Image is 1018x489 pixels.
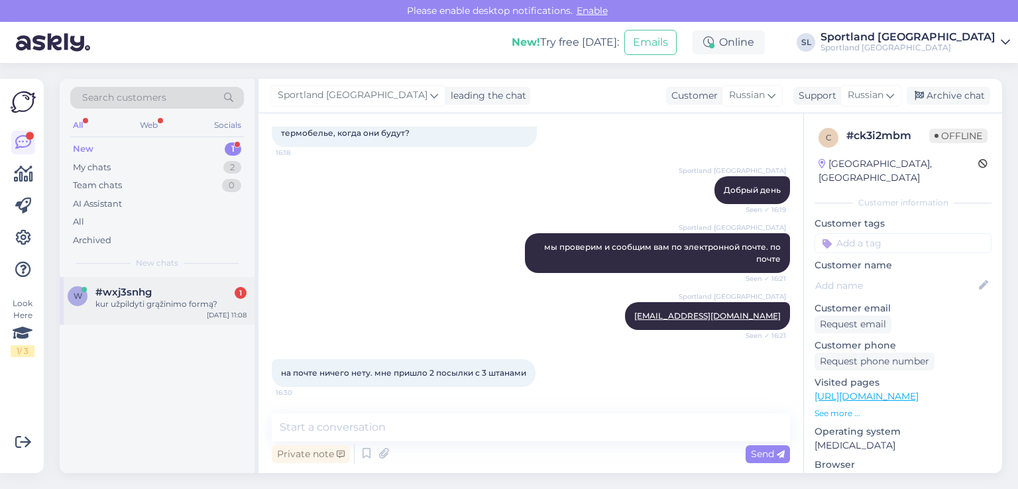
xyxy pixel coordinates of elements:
div: All [73,215,84,229]
span: Добрый день [724,185,781,195]
div: My chats [73,161,111,174]
div: Web [137,117,160,134]
span: 16:18 [276,148,325,158]
div: 1 [235,287,247,299]
span: Seen ✓ 16:21 [736,331,786,341]
div: Look Here [11,298,34,357]
span: на почте ничего нету. мне пришло 2 посылки с 3 штанами [281,368,526,378]
div: kur užpildyti grąžinimo formą? [95,298,247,310]
div: Request phone number [815,353,934,370]
div: Request email [815,315,891,333]
p: Chrome [TECHNICAL_ID] [815,472,991,486]
div: New [73,142,93,156]
a: [EMAIL_ADDRESS][DOMAIN_NAME] [634,311,781,321]
div: 0 [222,179,241,192]
div: Team chats [73,179,122,192]
p: Visited pages [815,376,991,390]
div: Private note [272,445,350,463]
input: Add name [815,278,976,293]
div: 2 [223,161,241,174]
p: Customer email [815,301,991,315]
div: leading the chat [445,89,526,103]
span: Russian [729,88,765,103]
p: [MEDICAL_DATA] [815,439,991,453]
img: Askly Logo [11,89,36,115]
span: Enable [573,5,612,17]
div: Customer information [815,197,991,209]
span: w [74,291,82,301]
p: Customer phone [815,339,991,353]
span: Send [751,448,785,460]
p: Browser [815,458,991,472]
div: Sportland [GEOGRAPHIC_DATA] [820,42,995,53]
span: c [826,133,832,142]
span: Seen ✓ 16:19 [736,205,786,215]
div: Customer [666,89,718,103]
div: SL [797,33,815,52]
span: мы проверим и сообщим вам по электронной почте. по почте [544,242,783,264]
span: Search customers [82,91,166,105]
div: [DATE] 11:08 [207,310,247,320]
p: Customer name [815,258,991,272]
span: Offline [929,129,988,143]
span: Russian [848,88,883,103]
div: Socials [211,117,244,134]
div: AI Assistant [73,197,122,211]
a: Sportland [GEOGRAPHIC_DATA]Sportland [GEOGRAPHIC_DATA] [820,32,1010,53]
span: Sportland [GEOGRAPHIC_DATA] [679,223,786,233]
span: 16:30 [276,388,325,398]
div: Support [793,89,836,103]
span: #wxj3snhg [95,286,152,298]
button: Emails [624,30,677,55]
div: 1 / 3 [11,345,34,357]
span: New chats [136,257,178,269]
input: Add a tag [815,233,991,253]
div: All [70,117,85,134]
div: Try free [DATE]: [512,34,619,50]
span: Sportland [GEOGRAPHIC_DATA] [278,88,427,103]
span: Sportland [GEOGRAPHIC_DATA] [679,166,786,176]
div: 1 [225,142,241,156]
p: Customer tags [815,217,991,231]
a: [URL][DOMAIN_NAME] [815,390,919,402]
span: Sportland [GEOGRAPHIC_DATA] [679,292,786,301]
div: Archive chat [907,87,990,105]
span: Seen ✓ 16:21 [736,274,786,284]
div: [GEOGRAPHIC_DATA], [GEOGRAPHIC_DATA] [819,157,978,185]
div: # ck3i2mbm [846,128,929,144]
p: See more ... [815,407,991,419]
b: New! [512,36,540,48]
p: Operating system [815,425,991,439]
div: Archived [73,234,111,247]
div: Online [693,30,765,54]
div: Sportland [GEOGRAPHIC_DATA] [820,32,995,42]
